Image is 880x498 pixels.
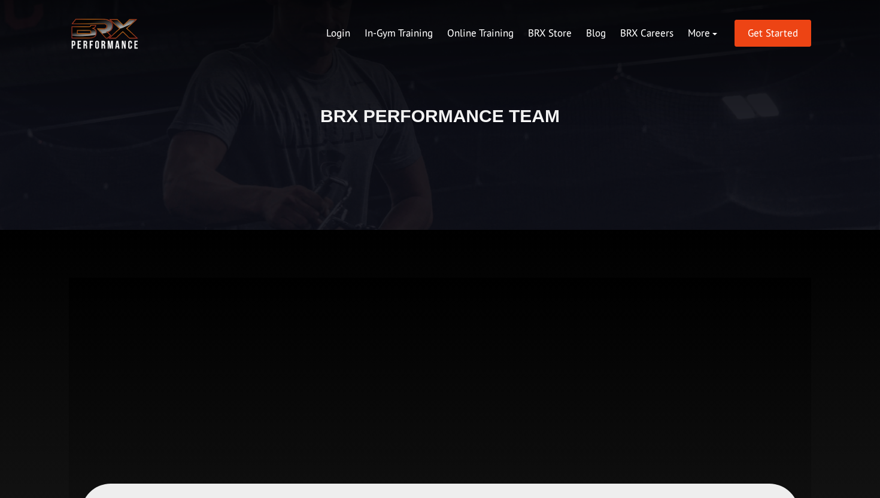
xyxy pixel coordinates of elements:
a: Online Training [440,19,521,48]
a: BRX Store [521,19,579,48]
div: Navigation Menu [319,19,724,48]
img: BRX Transparent Logo-2 [69,16,141,52]
a: Login [319,19,357,48]
a: More [681,19,724,48]
a: Get Started [735,20,811,47]
a: In-Gym Training [357,19,440,48]
a: BRX Careers [613,19,681,48]
a: Blog [579,19,613,48]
